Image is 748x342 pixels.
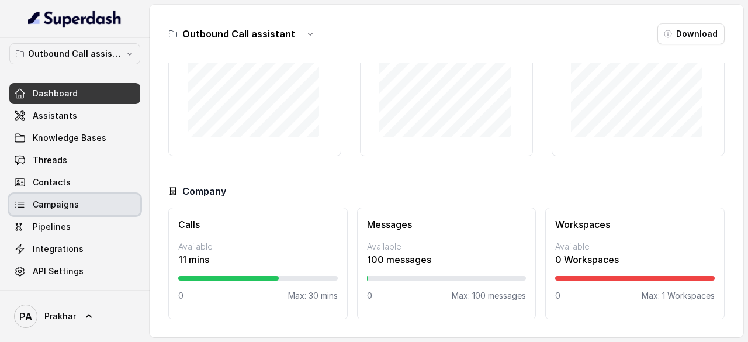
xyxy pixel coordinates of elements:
[9,43,140,64] button: Outbound Call assistant
[367,217,527,232] h3: Messages
[33,88,78,99] span: Dashboard
[9,300,140,333] a: Prakhar
[33,265,84,277] span: API Settings
[367,253,527,267] p: 100 messages
[9,261,140,282] a: API Settings
[9,150,140,171] a: Threads
[642,290,715,302] p: Max: 1 Workspaces
[555,217,715,232] h3: Workspaces
[44,310,76,322] span: Prakhar
[367,241,527,253] p: Available
[657,23,725,44] button: Download
[33,221,71,233] span: Pipelines
[33,243,84,255] span: Integrations
[9,239,140,260] a: Integrations
[19,310,32,323] text: PA
[288,290,338,302] p: Max: 30 mins
[28,47,122,61] p: Outbound Call assistant
[28,9,122,28] img: light.svg
[9,172,140,193] a: Contacts
[33,177,71,188] span: Contacts
[178,217,338,232] h3: Calls
[33,110,77,122] span: Assistants
[33,199,79,210] span: Campaigns
[9,216,140,237] a: Pipelines
[178,241,338,253] p: Available
[9,83,140,104] a: Dashboard
[9,105,140,126] a: Assistants
[9,127,140,148] a: Knowledge Bases
[452,290,526,302] p: Max: 100 messages
[182,27,295,41] h3: Outbound Call assistant
[367,290,372,302] p: 0
[182,184,226,198] h3: Company
[33,132,106,144] span: Knowledge Bases
[555,253,715,267] p: 0 Workspaces
[9,194,140,215] a: Campaigns
[33,154,67,166] span: Threads
[555,290,560,302] p: 0
[178,253,338,267] p: 11 mins
[555,241,715,253] p: Available
[178,290,183,302] p: 0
